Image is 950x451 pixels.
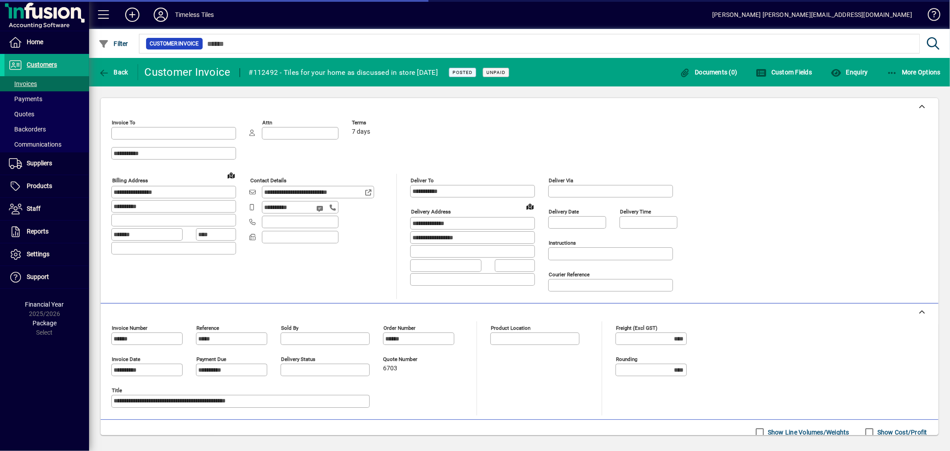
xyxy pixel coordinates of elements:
mat-label: Invoice To [112,119,135,126]
span: Package [33,320,57,327]
a: Communications [4,137,89,152]
span: 7 days [352,128,370,135]
span: Staff [27,205,41,212]
span: Support [27,273,49,280]
span: Customer Invoice [150,39,199,48]
label: Show Cost/Profit [876,428,927,437]
span: Custom Fields [756,69,812,76]
a: Home [4,31,89,53]
mat-label: Payment due [196,356,226,362]
button: Documents (0) [677,64,740,80]
a: Products [4,175,89,197]
div: Timeless Tiles [175,8,214,22]
mat-label: Freight (excl GST) [616,325,657,331]
mat-label: Delivery time [620,209,651,215]
mat-label: Title [112,387,122,394]
span: Invoices [9,80,37,87]
mat-label: Reference [196,325,219,331]
a: Backorders [4,122,89,137]
a: Suppliers [4,152,89,175]
mat-label: Product location [491,325,530,331]
a: View on map [523,199,537,213]
button: Back [96,64,130,80]
mat-label: Invoice date [112,356,140,362]
mat-label: Order number [383,325,416,331]
span: Customers [27,61,57,68]
a: Invoices [4,76,89,91]
mat-label: Sold by [281,325,298,331]
span: Communications [9,141,61,148]
a: Support [4,266,89,288]
a: Reports [4,221,89,243]
button: Custom Fields [754,64,815,80]
div: [PERSON_NAME] [PERSON_NAME][EMAIL_ADDRESS][DOMAIN_NAME] [712,8,912,22]
mat-label: Instructions [549,240,576,246]
mat-label: Deliver via [549,177,573,184]
mat-label: Courier Reference [549,271,590,278]
button: Enquiry [828,64,870,80]
a: Quotes [4,107,89,122]
span: Quote number [383,357,436,362]
app-page-header-button: Back [89,64,138,80]
a: View on map [224,168,238,182]
span: Documents (0) [680,69,738,76]
button: More Options [885,64,943,80]
span: Home [27,38,43,45]
button: Send SMS [310,198,331,219]
mat-label: Delivery status [281,356,315,362]
span: Back [98,69,128,76]
a: Staff [4,198,89,220]
mat-label: Delivery date [549,209,579,215]
div: Customer Invoice [145,65,231,79]
span: Backorders [9,126,46,133]
span: Reports [27,228,49,235]
a: Payments [4,91,89,107]
div: #112492 - Tiles for your home as discussed in store [DATE] [249,66,438,80]
mat-label: Invoice number [112,325,147,331]
span: Financial Year [25,301,64,308]
button: Add [118,7,147,23]
span: Unpaid [486,70,506,75]
span: Terms [352,120,405,126]
span: More Options [887,69,941,76]
span: Products [27,182,52,189]
span: Posted [453,70,473,75]
mat-label: Rounding [616,356,637,362]
span: Filter [98,40,128,47]
span: Settings [27,250,49,258]
span: Payments [9,95,42,102]
a: Settings [4,243,89,266]
mat-label: Attn [262,119,272,126]
span: Quotes [9,111,34,118]
span: Enquiry [831,69,868,76]
mat-label: Deliver To [411,177,434,184]
span: 6703 [383,365,397,372]
button: Profile [147,7,175,23]
a: Knowledge Base [921,2,939,31]
button: Filter [96,36,130,52]
span: Suppliers [27,160,52,167]
label: Show Line Volumes/Weights [766,428,849,437]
